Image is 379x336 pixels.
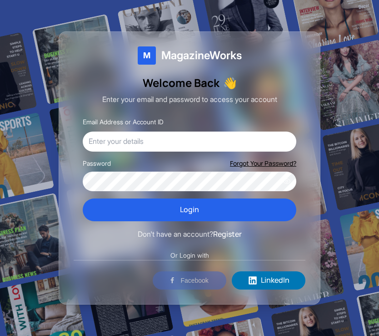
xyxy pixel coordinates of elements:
[74,76,305,90] h1: Welcome Back
[83,132,296,152] input: Enter your details
[83,159,111,168] label: Password
[138,229,213,239] span: Don't have an account?
[74,94,305,106] p: Enter your email and password to access your account
[230,159,296,168] button: Forgot Your Password?
[83,118,164,126] label: Email Address or Account ID
[165,251,214,260] span: Or Login with
[83,199,296,221] button: Login
[143,49,150,62] span: M
[261,275,289,286] span: LinkedIn
[223,76,237,90] span: Waving hand
[232,271,305,290] button: LinkedIn
[161,48,242,63] span: MagazineWorks
[153,271,226,290] button: Facebook
[213,229,242,240] button: Register
[283,177,291,185] button: Show password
